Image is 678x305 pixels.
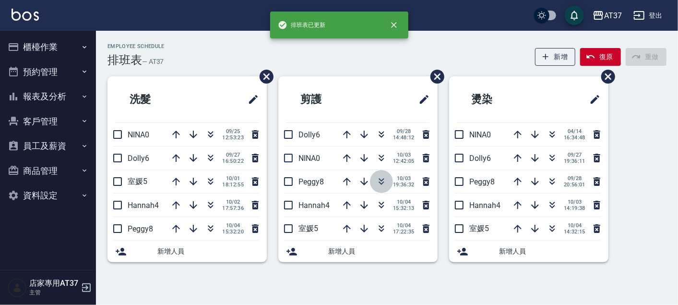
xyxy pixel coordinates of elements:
h2: 剪護 [286,82,374,117]
p: 主管 [29,288,78,297]
span: 室媛5 [469,224,489,233]
button: 新增 [535,48,576,66]
span: 17:22:35 [393,229,415,235]
span: 刪除班表 [594,62,617,91]
img: Person [8,278,27,297]
h2: 燙染 [457,82,545,117]
span: 10/01 [222,175,244,182]
button: 復原 [580,48,621,66]
div: 新增人員 [449,241,608,262]
button: 商品管理 [4,159,92,183]
span: 12:53:23 [222,134,244,141]
span: Peggy8 [469,177,495,186]
span: 16:34:48 [564,134,585,141]
span: 新增人員 [499,246,601,256]
span: 10/03 [564,199,585,205]
button: save [565,6,584,25]
span: 19:36:32 [393,182,415,188]
span: 10/03 [393,175,415,182]
button: 報表及分析 [4,84,92,109]
img: Logo [12,9,39,21]
span: 09/27 [222,152,244,158]
span: NINA0 [298,154,320,163]
span: 09/25 [222,128,244,134]
span: 15:32:20 [222,229,244,235]
button: 資料設定 [4,183,92,208]
span: Hannah4 [298,201,330,210]
span: Dolly6 [128,154,149,163]
span: 新增人員 [328,246,430,256]
span: 14:48:12 [393,134,415,141]
span: 10/03 [393,152,415,158]
div: 新增人員 [278,241,438,262]
span: 09/28 [564,175,585,182]
span: 20:56:01 [564,182,585,188]
h2: Employee Schedule [107,43,165,49]
span: 12:42:05 [393,158,415,164]
span: 10/02 [222,199,244,205]
span: 04/14 [564,128,585,134]
span: 10/04 [393,222,415,229]
h3: 排班表 [107,53,142,67]
span: 修改班表的標題 [413,88,430,111]
span: 17:57:36 [222,205,244,211]
span: 修改班表的標題 [242,88,259,111]
span: NINA0 [469,130,491,139]
button: 員工及薪資 [4,134,92,159]
span: 排班表已更新 [278,20,326,30]
span: Hannah4 [469,201,500,210]
button: 登出 [630,7,666,24]
span: 09/28 [393,128,415,134]
button: 櫃檯作業 [4,35,92,60]
span: 10/04 [393,199,415,205]
span: 刪除班表 [423,62,446,91]
button: 預約管理 [4,60,92,85]
span: 刪除班表 [252,62,275,91]
h5: 店家專用AT37 [29,279,78,288]
span: Hannah4 [128,201,159,210]
span: 10/04 [222,222,244,229]
span: 18:12:55 [222,182,244,188]
div: 新增人員 [107,241,267,262]
span: 15:32:13 [393,205,415,211]
button: 客戶管理 [4,109,92,134]
span: Peggy8 [128,224,153,233]
span: 16:50:22 [222,158,244,164]
span: Peggy8 [298,177,324,186]
span: NINA0 [128,130,149,139]
button: AT37 [589,6,626,25]
div: AT37 [604,10,622,22]
span: 14:32:15 [564,229,585,235]
span: Dolly6 [469,154,491,163]
span: 新增人員 [157,246,259,256]
span: 10/04 [564,222,585,229]
h2: 洗髮 [115,82,203,117]
span: 09/27 [564,152,585,158]
span: 室媛5 [128,177,147,186]
span: 室媛5 [298,224,318,233]
span: 修改班表的標題 [583,88,601,111]
span: Dolly6 [298,130,320,139]
span: 19:36:11 [564,158,585,164]
span: 14:19:38 [564,205,585,211]
button: close [383,14,404,36]
h6: — AT37 [142,57,164,67]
